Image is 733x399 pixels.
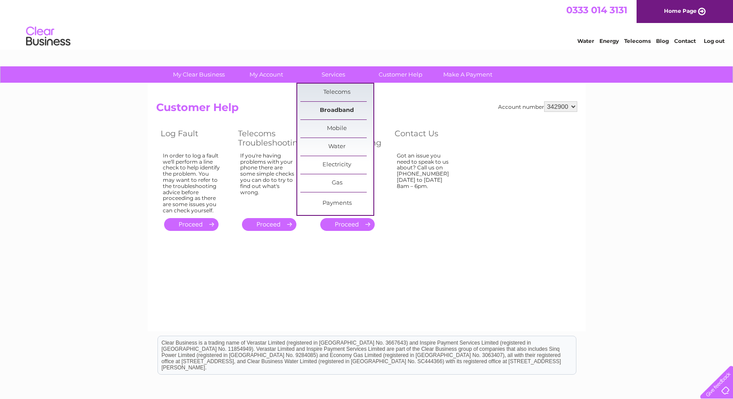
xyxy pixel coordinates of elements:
img: logo.png [26,23,71,50]
a: Blog [656,38,669,44]
a: . [164,218,219,231]
a: Customer Help [364,66,437,83]
a: Gas [300,174,373,192]
a: Telecoms [624,38,651,44]
a: Water [577,38,594,44]
div: In order to log a fault we'll perform a line check to help identify the problem. You may want to ... [163,153,220,214]
a: Telecoms [300,84,373,101]
h2: Customer Help [156,101,577,118]
a: Water [300,138,373,156]
th: Contact Us [390,127,468,150]
a: Log out [704,38,725,44]
a: Mobile [300,120,373,138]
a: Electricity [300,156,373,174]
th: Log Fault [156,127,234,150]
a: Payments [300,195,373,212]
div: Account number [498,101,577,112]
a: Contact [674,38,696,44]
a: Broadband [300,102,373,119]
th: Telecoms Troubleshooting [234,127,312,150]
div: If you're having problems with your phone there are some simple checks you can do to try to find ... [240,153,299,210]
a: 0333 014 3131 [566,4,627,15]
a: My Clear Business [162,66,235,83]
div: Got an issue you need to speak to us about? Call us on [PHONE_NUMBER] [DATE] to [DATE] 8am – 6pm. [397,153,454,210]
a: Make A Payment [431,66,504,83]
a: . [320,218,375,231]
a: Services [297,66,370,83]
div: Clear Business is a trading name of Verastar Limited (registered in [GEOGRAPHIC_DATA] No. 3667643... [158,5,576,43]
a: Energy [599,38,619,44]
a: My Account [230,66,303,83]
a: . [242,218,296,231]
